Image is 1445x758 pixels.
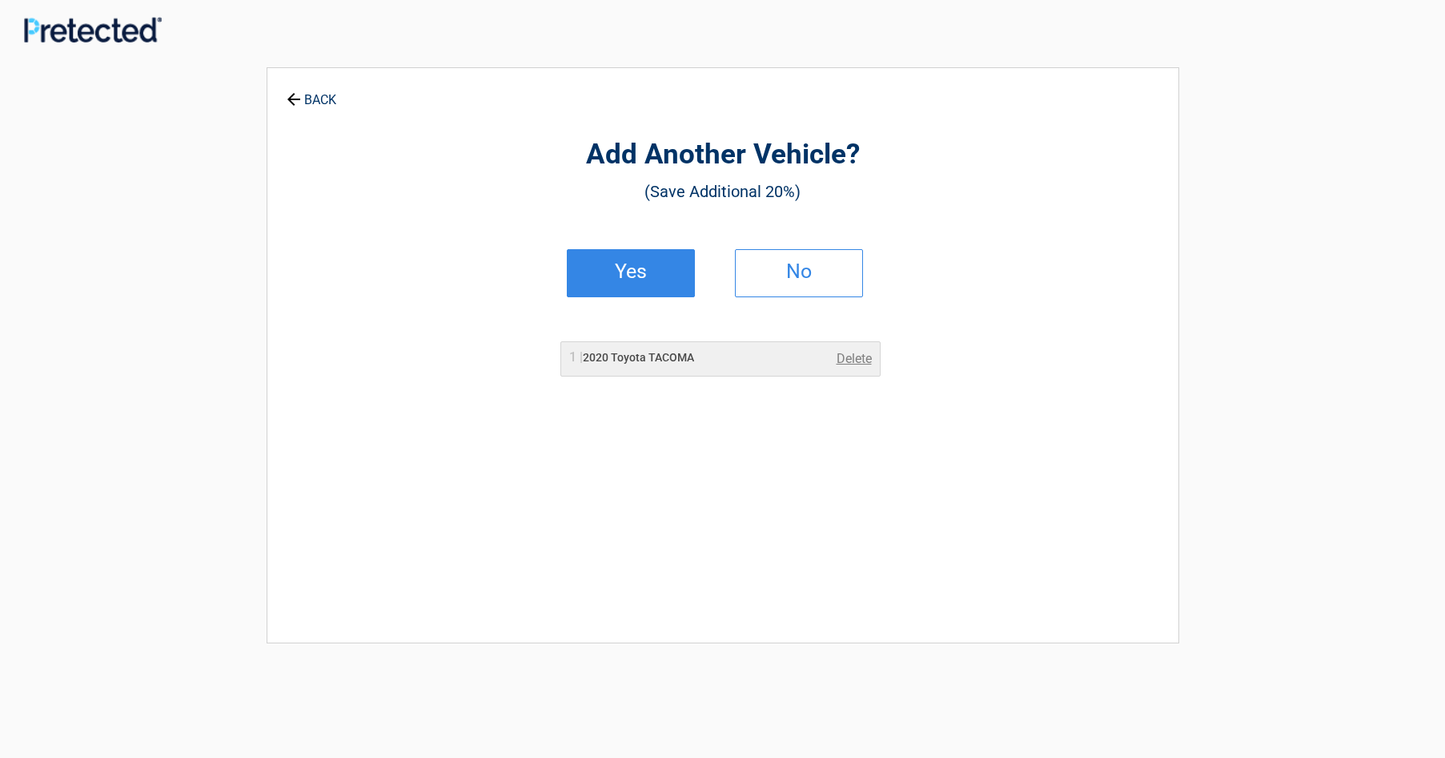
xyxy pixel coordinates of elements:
[752,266,846,277] h2: No
[569,349,583,365] span: 1 |
[283,79,339,107] a: BACK
[355,136,1090,174] h2: Add Another Vehicle?
[837,349,872,369] a: Delete
[569,349,694,366] h2: 2020 Toyota TACOMA
[24,17,162,42] img: Main Logo
[584,266,678,277] h2: Yes
[355,178,1090,205] h3: (Save Additional 20%)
